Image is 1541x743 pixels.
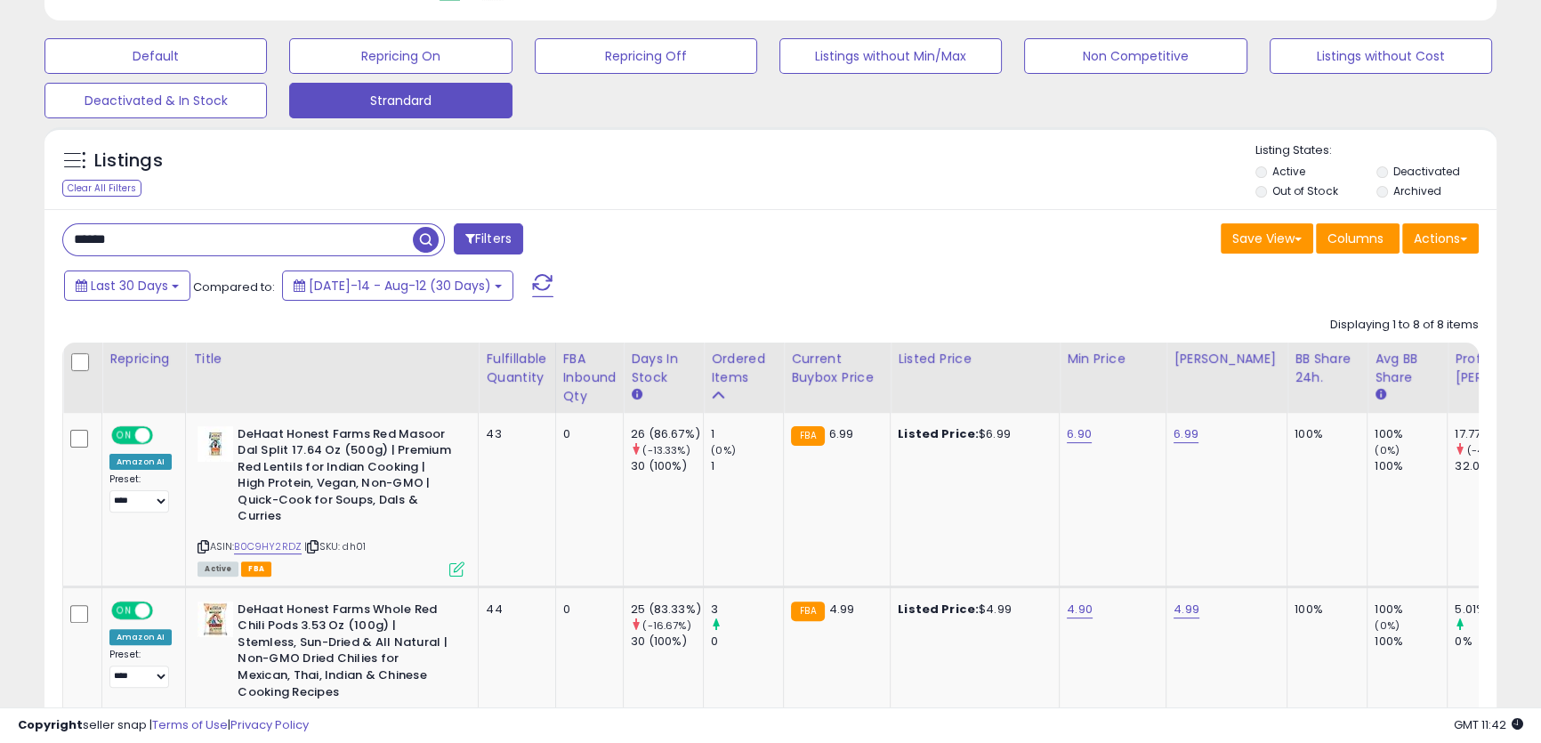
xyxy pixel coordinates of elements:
[791,602,824,621] small: FBA
[230,716,309,733] a: Privacy Policy
[113,427,135,442] span: ON
[1375,602,1447,618] div: 100%
[1270,38,1492,74] button: Listings without Cost
[309,277,491,295] span: [DATE]-14 - Aug-12 (30 Days)
[241,561,271,577] span: FBA
[711,443,736,457] small: (0%)
[1024,38,1247,74] button: Non Competitive
[198,426,233,462] img: 31O16cDyHAL._SL40_.jpg
[486,350,547,387] div: Fulfillable Quantity
[1272,164,1305,179] label: Active
[18,717,309,734] div: seller snap | |
[563,350,617,406] div: FBA inbound Qty
[94,149,163,174] h5: Listings
[642,443,690,457] small: (-13.33%)
[1466,443,1516,457] small: (-44.54%)
[1375,350,1440,387] div: Avg BB Share
[238,602,454,705] b: DeHaat Honest Farms Whole Red Chili Pods 3.53 Oz (100g) | Stemless, Sun-Dried & All Natural | Non...
[1295,602,1353,618] div: 100%
[898,425,979,442] b: Listed Price:
[1375,387,1385,403] small: Avg BB Share.
[711,634,783,650] div: 0
[18,716,83,733] strong: Copyright
[109,454,172,470] div: Amazon AI
[1393,183,1441,198] label: Archived
[1454,716,1523,733] span: 2025-09-13 11:42 GMT
[898,601,979,618] b: Listed Price:
[829,425,854,442] span: 6.99
[198,602,233,637] img: 415NN6mdlnL._SL40_.jpg
[193,350,471,368] div: Title
[44,83,267,118] button: Deactivated & In Stock
[631,350,696,387] div: Days In Stock
[486,426,541,442] div: 43
[1174,350,1279,368] div: [PERSON_NAME]
[1393,164,1460,179] label: Deactivated
[198,426,464,575] div: ASIN:
[109,629,172,645] div: Amazon AI
[631,426,703,442] div: 26 (86.67%)
[1375,443,1400,457] small: (0%)
[1272,183,1337,198] label: Out of Stock
[1067,425,1092,443] a: 6.90
[1067,601,1093,618] a: 4.90
[1255,142,1497,159] p: Listing States:
[1316,223,1400,254] button: Columns
[486,602,541,618] div: 44
[563,602,610,618] div: 0
[234,539,302,554] a: B0C9HY2RDZ
[1221,223,1313,254] button: Save View
[898,602,1045,618] div: $4.99
[289,38,512,74] button: Repricing On
[563,426,610,442] div: 0
[535,38,757,74] button: Repricing Off
[109,649,172,689] div: Preset:
[289,83,512,118] button: Strandard
[152,716,228,733] a: Terms of Use
[1330,317,1479,334] div: Displaying 1 to 8 of 8 items
[113,602,135,618] span: ON
[1174,425,1198,443] a: 6.99
[238,426,454,529] b: DeHaat Honest Farms Red Masoor Dal Split 17.64 Oz (500g) | Premium Red Lentils for Indian Cooking...
[1295,350,1359,387] div: BB Share 24h.
[711,458,783,474] div: 1
[1375,458,1447,474] div: 100%
[829,601,855,618] span: 4.99
[1375,618,1400,633] small: (0%)
[62,180,141,197] div: Clear All Filters
[631,602,703,618] div: 25 (83.33%)
[631,387,641,403] small: Days In Stock.
[711,602,783,618] div: 3
[44,38,267,74] button: Default
[109,473,172,513] div: Preset:
[898,350,1052,368] div: Listed Price
[1295,426,1353,442] div: 100%
[198,561,238,577] span: All listings currently available for purchase on Amazon
[1174,601,1199,618] a: 4.99
[779,38,1002,74] button: Listings without Min/Max
[711,350,776,387] div: Ordered Items
[1402,223,1479,254] button: Actions
[150,602,179,618] span: OFF
[1375,426,1447,442] div: 100%
[791,350,883,387] div: Current Buybox Price
[631,634,703,650] div: 30 (100%)
[64,271,190,301] button: Last 30 Days
[282,271,513,301] button: [DATE]-14 - Aug-12 (30 Days)
[454,223,523,254] button: Filters
[1327,230,1384,247] span: Columns
[109,350,178,368] div: Repricing
[642,618,690,633] small: (-16.67%)
[1067,350,1158,368] div: Min Price
[791,426,824,446] small: FBA
[150,427,179,442] span: OFF
[1375,634,1447,650] div: 100%
[711,426,783,442] div: 1
[898,426,1045,442] div: $6.99
[193,279,275,295] span: Compared to:
[91,277,168,295] span: Last 30 Days
[631,458,703,474] div: 30 (100%)
[304,539,366,553] span: | SKU: dh01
